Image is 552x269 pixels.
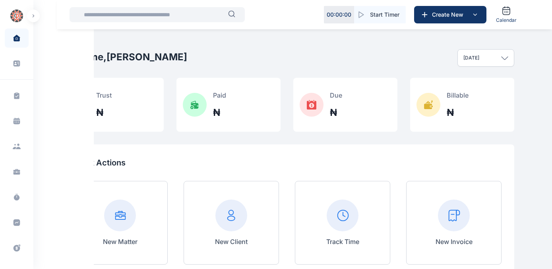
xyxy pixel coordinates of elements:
[213,90,226,100] p: Paid
[354,6,406,23] button: Start Timer
[96,106,112,119] h2: ₦
[447,106,469,119] h2: ₦
[447,90,469,100] p: Billable
[330,90,342,100] p: Due
[96,90,112,100] p: Trust
[103,237,138,246] p: New Matter
[215,237,248,246] p: New Client
[327,11,351,19] p: 00 : 00 : 00
[60,51,187,63] h2: Welcome, [PERSON_NAME]
[496,17,517,23] span: Calendar
[370,11,399,19] span: Start Timer
[436,237,473,246] p: New Invoice
[330,106,342,119] h2: ₦
[213,106,226,119] h2: ₦
[429,11,470,19] span: Create New
[414,6,486,23] button: Create New
[493,3,520,27] a: Calendar
[72,157,502,168] p: Quick Actions
[326,237,359,246] p: Track Time
[463,55,479,61] p: [DATE]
